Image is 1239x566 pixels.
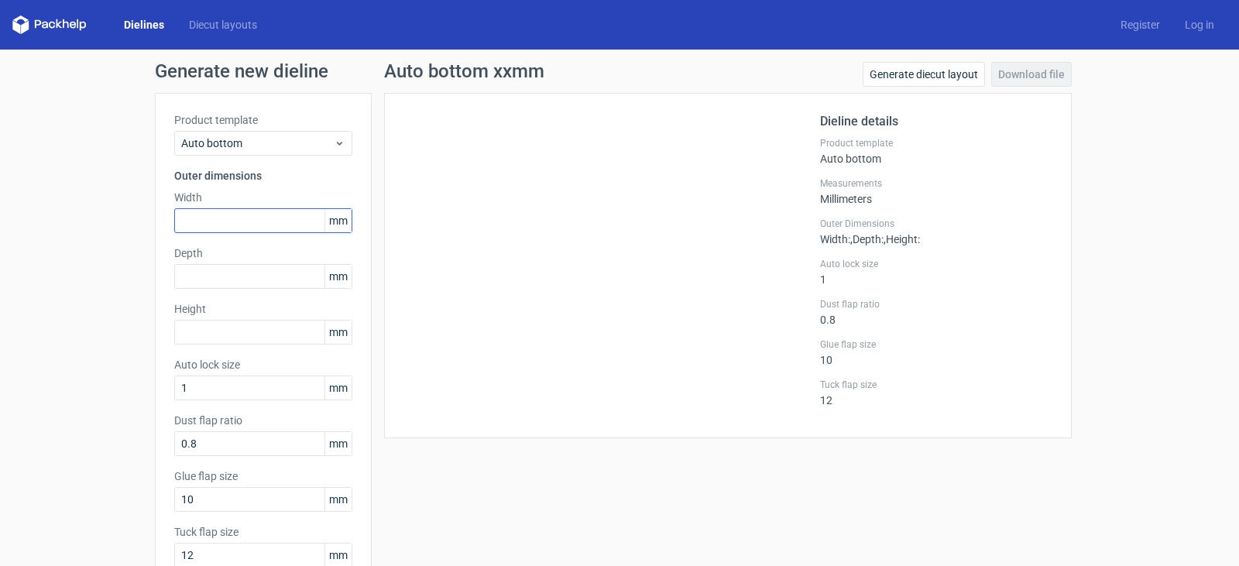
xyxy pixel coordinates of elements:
span: mm [324,209,352,232]
div: 1 [820,258,1052,286]
label: Product template [174,112,352,128]
span: mm [324,432,352,455]
div: Auto bottom [820,137,1052,165]
h1: Generate new dieline [155,62,1084,81]
div: 12 [820,379,1052,406]
span: mm [324,265,352,288]
h1: Auto bottom xxmm [384,62,544,81]
span: mm [324,376,352,400]
label: Glue flap size [174,468,352,484]
div: 10 [820,338,1052,366]
span: , Depth : [850,233,884,245]
a: Diecut layouts [177,17,269,33]
h3: Outer dimensions [174,168,352,184]
a: Dielines [112,17,177,33]
label: Outer Dimensions [820,218,1052,230]
label: Glue flap size [820,338,1052,351]
label: Depth [174,245,352,261]
div: 0.8 [820,298,1052,326]
span: mm [324,488,352,511]
label: Dust flap ratio [820,298,1052,310]
span: , Height : [884,233,920,245]
label: Product template [820,137,1052,149]
label: Tuck flap size [820,379,1052,391]
label: Height [174,301,352,317]
label: Auto lock size [174,357,352,372]
a: Register [1108,17,1172,33]
label: Tuck flap size [174,524,352,540]
label: Width [174,190,352,205]
label: Dust flap ratio [174,413,352,428]
div: Millimeters [820,177,1052,205]
span: Width : [820,233,850,245]
label: Measurements [820,177,1052,190]
h2: Dieline details [820,112,1052,131]
span: mm [324,321,352,344]
span: Auto bottom [181,135,334,151]
a: Generate diecut layout [863,62,985,87]
label: Auto lock size [820,258,1052,270]
a: Log in [1172,17,1227,33]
